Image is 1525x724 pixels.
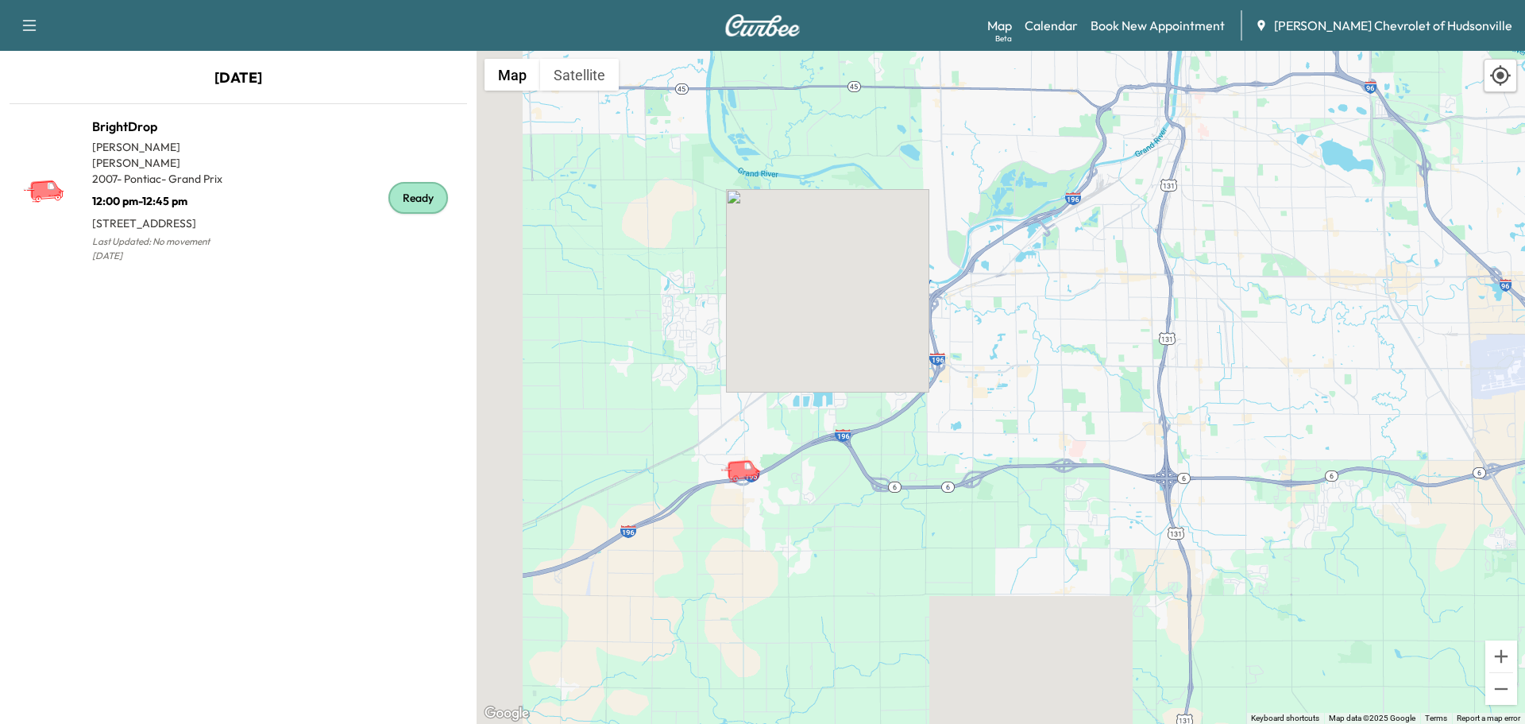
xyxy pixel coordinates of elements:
h1: BrightDrop [92,117,238,136]
p: Last Updated: No movement [DATE] [92,231,238,266]
img: Curbee Logo [724,14,801,37]
button: Zoom out [1485,673,1517,705]
p: [STREET_ADDRESS] [92,209,238,231]
a: Book New Appointment [1091,16,1225,35]
div: Beta [995,33,1012,45]
a: Terms (opens in new tab) [1425,714,1447,722]
span: [PERSON_NAME] Chevrolet of Hudsonville [1274,16,1512,35]
p: 2007 - Pontiac - Grand Prix [92,171,238,187]
button: Keyboard shortcuts [1251,713,1319,724]
button: Show satellite imagery [540,59,619,91]
a: Report a map error [1457,714,1520,722]
img: Google [481,703,533,724]
gmp-advanced-marker: BrightDrop [720,443,775,470]
p: 12:00 pm - 12:45 pm [92,187,238,209]
p: [PERSON_NAME] [PERSON_NAME] [92,139,238,171]
button: Show street map [485,59,540,91]
button: Zoom in [1485,641,1517,672]
a: MapBeta [987,16,1012,35]
a: Calendar [1025,16,1078,35]
a: Open this area in Google Maps (opens a new window) [481,703,533,724]
div: Ready [388,182,448,214]
div: Recenter map [1484,59,1517,92]
span: Map data ©2025 Google [1329,714,1415,722]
